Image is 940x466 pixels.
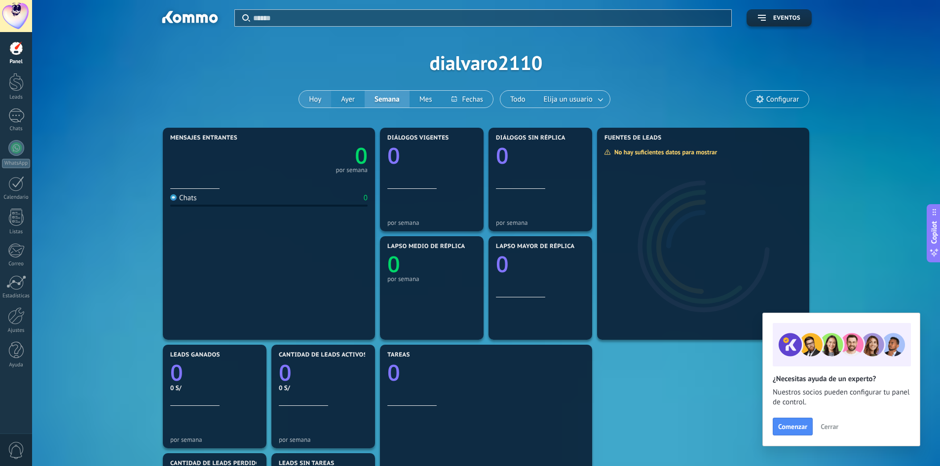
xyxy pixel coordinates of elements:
[269,141,368,171] a: 0
[496,219,585,226] div: por semana
[387,358,585,388] a: 0
[387,243,465,250] span: Lapso medio de réplica
[170,358,259,388] a: 0
[442,91,492,108] button: Fechas
[496,243,574,250] span: Lapso mayor de réplica
[766,95,799,104] span: Configurar
[2,126,31,132] div: Chats
[364,193,368,203] div: 0
[2,94,31,101] div: Leads
[2,293,31,299] div: Estadísticas
[355,141,368,171] text: 0
[496,141,509,171] text: 0
[778,423,807,430] span: Comenzar
[387,275,476,283] div: por semana
[2,327,31,334] div: Ajustes
[2,194,31,201] div: Calendario
[816,419,843,434] button: Cerrar
[279,358,292,388] text: 0
[773,388,910,407] span: Nuestros socios pueden configurar tu panel de control.
[773,374,910,384] h2: ¿Necesitas ayuda de un experto?
[170,135,237,142] span: Mensajes entrantes
[2,59,31,65] div: Panel
[170,436,259,443] div: por semana
[496,249,509,279] text: 0
[170,193,197,203] div: Chats
[747,9,812,27] button: Eventos
[2,362,31,368] div: Ayuda
[331,91,365,108] button: Ayer
[542,93,595,106] span: Elija un usuario
[387,141,400,171] text: 0
[365,91,410,108] button: Semana
[279,352,367,358] span: Cantidad de leads activos
[604,148,724,156] div: No hay suficientes datos para mostrar
[604,135,662,142] span: Fuentes de leads
[773,418,813,435] button: Comenzar
[500,91,535,108] button: Todo
[279,384,368,392] div: 0 S/
[929,221,939,244] span: Copilot
[2,159,30,168] div: WhatsApp
[387,249,400,279] text: 0
[535,91,610,108] button: Elija un usuario
[410,91,442,108] button: Mes
[279,358,368,388] a: 0
[2,229,31,235] div: Listas
[821,423,838,430] span: Cerrar
[387,219,476,226] div: por semana
[387,358,400,388] text: 0
[773,15,800,22] span: Eventos
[299,91,331,108] button: Hoy
[336,168,368,173] div: por semana
[279,436,368,443] div: por semana
[170,384,259,392] div: 0 S/
[170,358,183,388] text: 0
[170,194,177,201] img: Chats
[170,352,220,358] span: Leads ganados
[387,352,410,358] span: Tareas
[2,261,31,267] div: Correo
[496,135,565,142] span: Diálogos sin réplica
[387,135,449,142] span: Diálogos vigentes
